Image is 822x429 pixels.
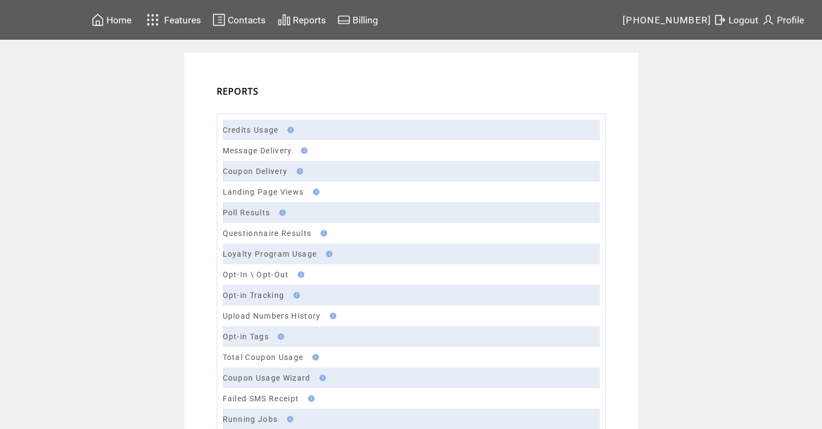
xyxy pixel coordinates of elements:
a: Upload Numbers History [223,312,321,320]
span: Logout [729,15,758,26]
img: help.gif [305,395,315,402]
a: Profile [760,11,806,28]
img: contacts.svg [212,13,225,27]
a: Landing Page Views [223,188,304,196]
span: Profile [777,15,804,26]
img: help.gif [276,209,286,216]
a: Reports [276,11,328,28]
span: Reports [293,15,326,26]
span: Contacts [228,15,266,26]
span: Features [164,15,201,26]
span: Home [106,15,131,26]
span: REPORTS [217,85,259,97]
a: Opt-in Tracking [223,291,285,300]
img: help.gif [298,147,308,154]
img: profile.svg [762,13,775,27]
a: Running Jobs [223,415,278,424]
a: Opt-in Tags [223,332,269,341]
a: Total Coupon Usage [223,353,304,362]
a: Coupon Delivery [223,167,288,176]
a: Billing [336,11,380,28]
a: Opt-In \ Opt-Out [223,270,289,279]
img: help.gif [293,168,303,175]
a: Features [142,9,203,30]
img: help.gif [323,251,332,257]
a: Contacts [211,11,267,28]
a: Credits Usage [223,126,279,134]
a: Loyalty Program Usage [223,250,317,258]
a: Message Delivery [223,146,292,155]
img: help.gif [294,271,304,278]
img: home.svg [91,13,104,27]
a: Coupon Usage Wizard [223,374,311,382]
a: Failed SMS Receipt [223,394,299,403]
img: help.gif [309,354,319,360]
img: help.gif [290,292,300,299]
img: help.gif [310,189,319,195]
img: help.gif [316,375,326,381]
img: chart.svg [278,13,291,27]
img: help.gif [284,127,294,133]
a: Poll Results [223,208,271,217]
img: exit.svg [713,13,726,27]
img: help.gif [284,416,293,422]
a: Questionnaire Results [223,229,312,238]
a: Logout [712,11,760,28]
img: features.svg [143,11,162,29]
span: Billing [353,15,378,26]
a: Home [90,11,133,28]
span: [PHONE_NUMBER] [623,15,712,26]
img: creidtcard.svg [337,13,350,27]
img: help.gif [274,333,284,340]
img: help.gif [327,313,336,319]
img: help.gif [317,230,327,237]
